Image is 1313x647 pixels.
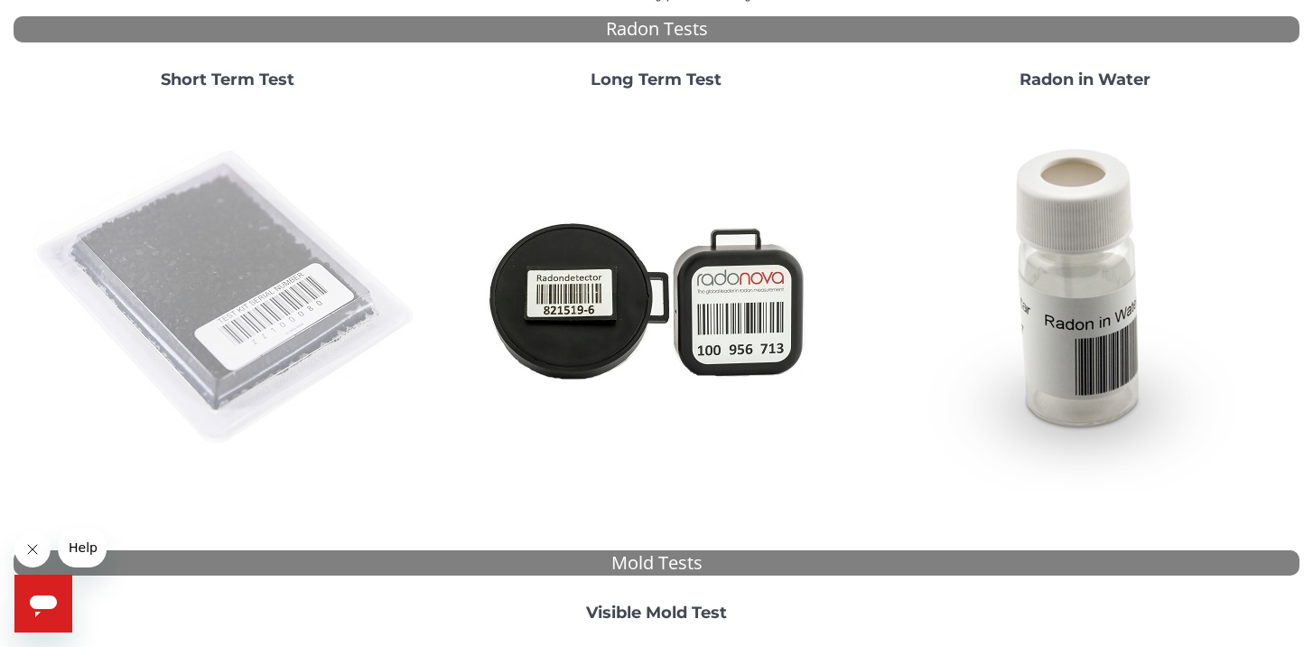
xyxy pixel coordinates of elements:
[591,70,722,89] strong: Long Term Test
[14,16,1299,42] div: Radon Tests
[14,550,1299,577] div: Mold Tests
[462,104,851,492] img: Radtrak2vsRadtrak3.jpg
[1020,70,1150,89] strong: Radon in Water
[33,104,422,492] img: ShortTerm.jpg
[891,104,1280,492] img: RadoninWater.jpg
[586,603,727,623] strong: Visible Mold Test
[58,528,107,567] iframe: Message from company
[161,70,294,89] strong: Short Term Test
[14,575,72,633] iframe: Button to launch messaging window
[14,531,51,567] iframe: Close message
